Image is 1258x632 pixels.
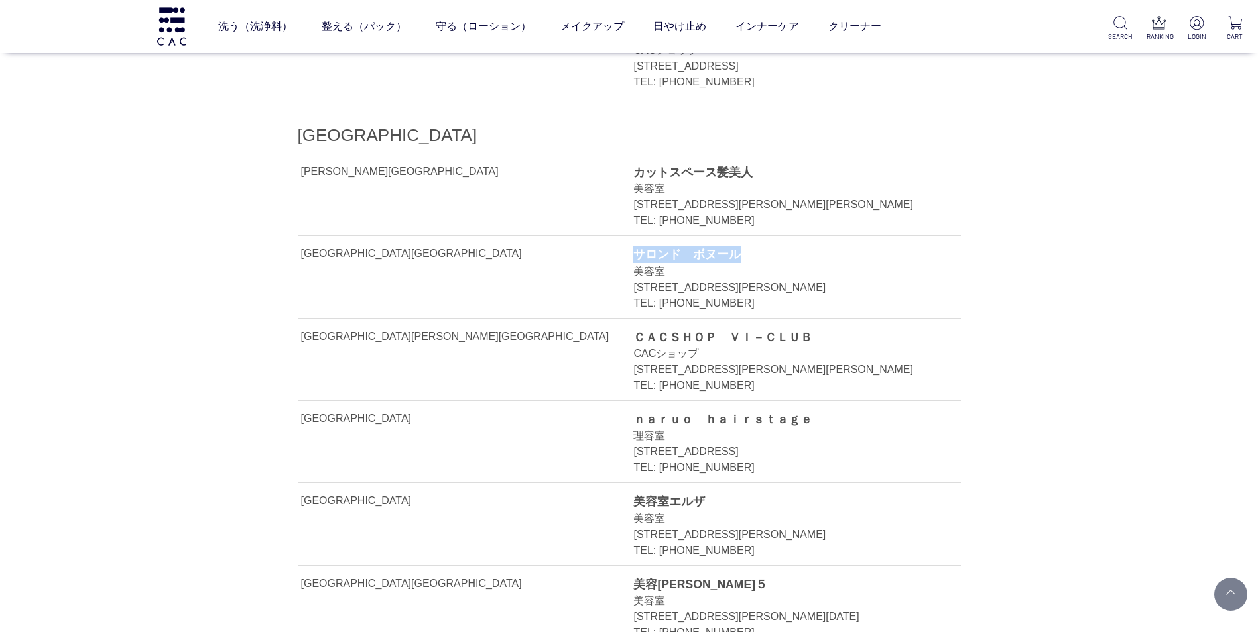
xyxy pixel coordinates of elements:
div: サロンド ボヌール [633,246,930,263]
div: TEL: [PHONE_NUMBER] [633,543,930,558]
a: 守る（ローション） [436,8,531,45]
div: [STREET_ADDRESS] [633,444,930,460]
a: クリーナー [828,8,881,45]
div: TEL: [PHONE_NUMBER] [633,295,930,311]
div: [GEOGRAPHIC_DATA][GEOGRAPHIC_DATA] [301,246,522,262]
div: カットスペース髪美人 [633,164,930,181]
p: RANKING [1147,32,1171,42]
div: ｎａｒｕｏ ｈａｉｒｓｔａｇｅ [633,411,930,428]
div: TEL: [PHONE_NUMBER] [633,74,930,90]
div: [GEOGRAPHIC_DATA] [301,411,466,427]
a: CART [1223,16,1247,42]
a: RANKING [1147,16,1171,42]
div: [STREET_ADDRESS][PERSON_NAME][PERSON_NAME] [633,362,930,378]
a: SEARCH [1108,16,1133,42]
a: インナーケア [735,8,799,45]
div: [GEOGRAPHIC_DATA] [301,493,466,509]
a: 日やけ止め [653,8,706,45]
div: 美容室 [633,181,930,197]
div: [GEOGRAPHIC_DATA][PERSON_NAME][GEOGRAPHIC_DATA] [301,329,609,344]
a: LOGIN [1184,16,1209,42]
p: SEARCH [1108,32,1133,42]
p: CART [1223,32,1247,42]
div: 美容室 [633,264,930,280]
a: 整える（パック） [322,8,407,45]
h2: [GEOGRAPHIC_DATA] [298,124,961,147]
div: 美容室エルザ [633,493,930,510]
div: [STREET_ADDRESS][PERSON_NAME] [633,280,930,295]
div: 理容室 [633,428,930,444]
div: [STREET_ADDRESS][PERSON_NAME] [633,527,930,543]
div: 美容[PERSON_NAME]５ [633,576,930,593]
div: TEL: [PHONE_NUMBER] [633,378,930,394]
div: [PERSON_NAME][GEOGRAPHIC_DATA] [301,164,499,180]
a: 洗う（洗浄料） [218,8,292,45]
div: 美容室 [633,593,930,609]
p: LOGIN [1184,32,1209,42]
div: ＣＡＣＳＨＯＰ ＶＩ－ＣＬＵＢ [633,329,930,346]
div: 美容室 [633,511,930,527]
div: [STREET_ADDRESS][PERSON_NAME][PERSON_NAME] [633,197,930,213]
div: TEL: [PHONE_NUMBER] [633,213,930,229]
div: [STREET_ADDRESS][PERSON_NAME][DATE] [633,609,930,625]
div: TEL: [PHONE_NUMBER] [633,460,930,476]
div: [GEOGRAPHIC_DATA][GEOGRAPHIC_DATA] [301,576,522,592]
div: CACショップ [633,346,930,362]
img: logo [155,7,188,45]
a: メイクアップ [560,8,624,45]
